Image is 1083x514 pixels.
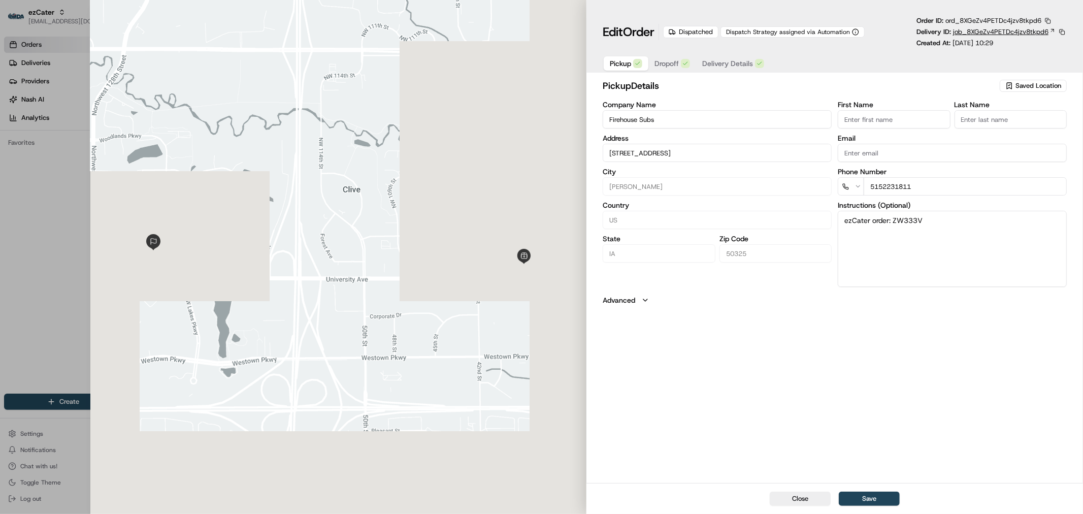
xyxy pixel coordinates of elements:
input: Enter country [603,211,832,229]
label: Company Name [603,101,832,108]
input: Enter city [603,177,832,196]
label: Instructions (Optional) [838,202,1067,209]
input: Enter last name [955,110,1067,128]
input: Enter zip code [719,244,832,263]
button: Dispatch Strategy assigned via Automation [720,26,865,38]
input: Enter phone number [864,177,1067,196]
h1: Edit [603,24,654,40]
span: Pickup [610,58,631,69]
span: Pylon [101,56,123,63]
label: Phone Number [838,168,1067,175]
div: Dispatched [663,26,718,38]
button: Advanced [603,295,1067,305]
input: Enter email [838,144,1067,162]
a: Powered byPylon [72,55,123,63]
input: Enter company name [603,110,832,128]
label: First Name [838,101,950,108]
span: Dispatch Strategy assigned via Automation [726,28,850,36]
label: State [603,235,715,242]
label: City [603,168,832,175]
div: Delivery ID: [916,27,1067,37]
button: Save [839,492,900,506]
label: Last Name [955,101,1067,108]
span: Delivery Details [702,58,753,69]
p: Created At: [916,39,993,48]
button: Close [770,492,831,506]
textarea: ezCater order: ZW333V [838,211,1067,287]
span: job_8XGeZv4PETDc4jzv8tkpd6 [953,27,1048,37]
p: Order ID: [916,16,1041,25]
span: Order [623,24,654,40]
button: Saved Location [1000,79,1067,93]
span: ord_8XGeZv4PETDc4jzv8tkpd6 [945,16,1041,25]
input: Enter state [603,244,715,263]
label: Email [838,135,1067,142]
span: Dropoff [654,58,679,69]
label: Advanced [603,295,635,305]
label: Zip Code [719,235,832,242]
input: 10201 University Ave, Clive, IA 50325, USA [603,144,832,162]
h2: pickup Details [603,79,998,93]
span: [DATE] 10:29 [953,39,993,47]
label: Address [603,135,832,142]
span: Saved Location [1015,81,1061,90]
a: job_8XGeZv4PETDc4jzv8tkpd6 [953,27,1056,37]
input: Enter first name [838,110,950,128]
label: Country [603,202,832,209]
